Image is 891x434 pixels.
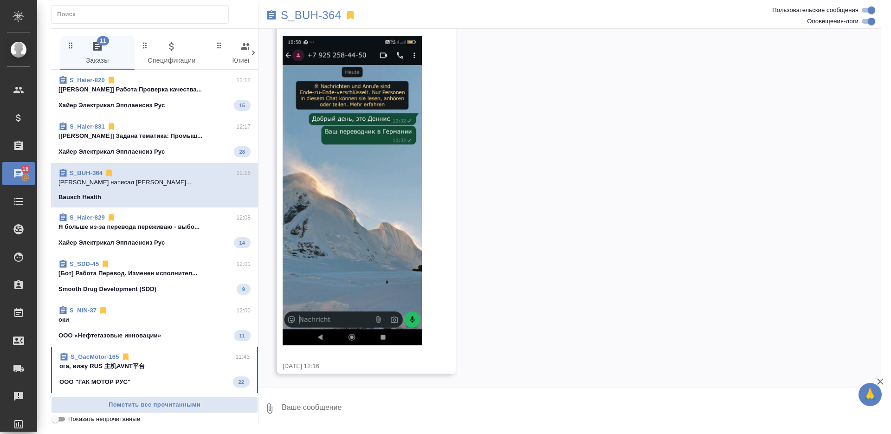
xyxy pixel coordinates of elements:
[281,11,341,20] a: S_BUH-364
[17,164,34,174] span: 18
[107,213,116,222] svg: Отписаться
[58,285,156,294] p: Smooth Drug Development (SDD)
[71,353,119,360] a: S_GacMotor-165
[51,207,258,254] div: S_Haier-82912:08Я больше из-за перевода переживаю - выбо...Хайер Электрикал Эпплаенсиз Рус14
[58,269,251,278] p: [Бот] Работа Перевод. Изменен исполнител...
[51,347,258,393] div: S_GacMotor-16511:43ога, вижу RUS 主机AVNT平台ООО "ГАК МОТОР РУС"22
[51,117,258,163] div: S_Haier-83112:17[[PERSON_NAME]] Задана тематика: Промыш...Хайер Электрикал Эпплаенсиз Рус28
[233,377,250,387] span: 22
[70,77,105,84] a: S_Haier-820
[58,331,161,340] p: ООО «Нефтегазовые инновации»
[862,385,878,404] span: 🙏
[58,101,165,110] p: Хайер Электрикал Эпплаенсиз Рус
[772,6,859,15] span: Пользовательские сообщения
[859,383,882,406] button: 🙏
[234,238,251,247] span: 14
[236,122,251,131] p: 12:17
[58,131,251,141] p: [[PERSON_NAME]] Задана тематика: Промыш...
[58,85,251,94] p: [[PERSON_NAME]] Работа Проверка качества...
[236,76,251,85] p: 12:18
[104,168,114,178] svg: Отписаться
[68,415,140,424] span: Показать непрочитанные
[141,41,149,50] svg: Зажми и перетащи, чтобы поменять порядок вкладок
[215,41,224,50] svg: Зажми и перетащи, чтобы поменять порядок вкладок
[51,254,258,300] div: S_SDD-4512:01[Бот] Работа Перевод. Изменен исполнител...Smooth Drug Development (SDD)9
[807,17,859,26] span: Оповещения-логи
[70,169,103,176] a: S_BUH-364
[58,193,101,202] p: Bausch Health
[283,36,422,345] img: WhatsApp Image 2025-09-02 at 12.11.22.jpeg
[58,178,251,187] p: [PERSON_NAME] написал [PERSON_NAME]...
[236,306,251,315] p: 12:00
[98,306,108,315] svg: Отписаться
[70,260,99,267] a: S_SDD-45
[51,163,258,207] div: S_BUH-36412:16[PERSON_NAME] написал [PERSON_NAME]...Bausch Health
[236,213,251,222] p: 12:08
[58,315,251,324] p: оки
[97,36,109,45] span: 11
[70,214,105,221] a: S_Haier-829
[58,147,165,156] p: Хайер Электрикал Эпплаенсиз Рус
[234,101,251,110] span: 15
[235,352,250,362] p: 11:43
[214,41,278,66] span: Клиенты
[70,123,105,130] a: S_Haier-831
[59,362,250,371] p: ога, вижу RUS 主机AVNT平台
[234,147,251,156] span: 28
[140,41,203,66] span: Спецификации
[56,400,253,410] span: Пометить все прочитанными
[101,259,110,269] svg: Отписаться
[66,41,129,66] span: Заказы
[236,168,251,178] p: 12:16
[70,307,97,314] a: S_NIN-37
[107,122,116,131] svg: Отписаться
[51,397,258,413] button: Пометить все прочитанными
[2,162,35,185] a: 18
[51,300,258,347] div: S_NIN-3712:00окиООО «Нефтегазовые инновации»11
[58,238,165,247] p: Хайер Электрикал Эпплаенсиз Рус
[107,76,116,85] svg: Отписаться
[237,285,251,294] span: 9
[58,222,251,232] p: Я больше из-за перевода переживаю - выбо...
[121,352,130,362] svg: Отписаться
[59,377,130,387] p: ООО "ГАК МОТОР РУС"
[57,8,228,21] input: Поиск
[234,331,251,340] span: 11
[66,41,75,50] svg: Зажми и перетащи, чтобы поменять порядок вкладок
[236,259,251,269] p: 12:01
[283,362,423,371] div: [DATE] 12:16
[51,70,258,117] div: S_Haier-82012:18[[PERSON_NAME]] Работа Проверка качества...Хайер Электрикал Эпплаенсиз Рус15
